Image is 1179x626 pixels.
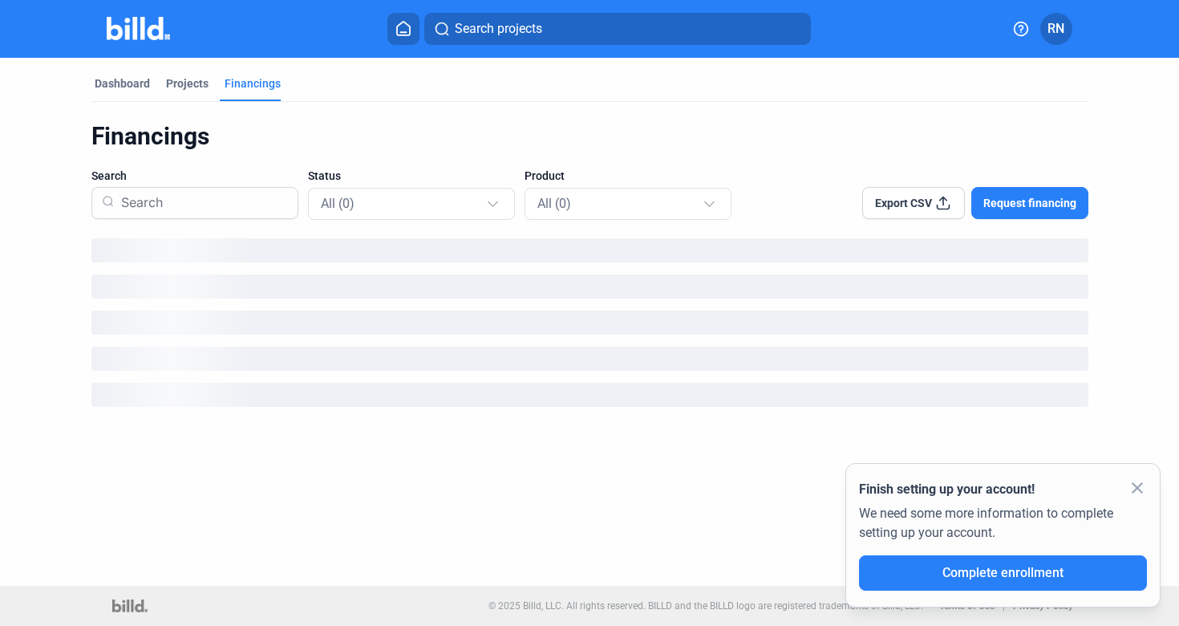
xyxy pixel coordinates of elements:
img: Billd Company Logo [107,17,170,40]
div: loading [91,238,1088,262]
span: All (0) [537,196,571,211]
button: Export CSV [862,187,965,219]
div: loading [91,274,1088,299]
span: Request financing [983,195,1076,211]
div: Projects [166,75,209,91]
div: loading [91,311,1088,335]
span: All (0) [321,196,355,211]
span: RN [1047,19,1064,39]
span: Product [525,168,565,184]
div: We need some more information to complete setting up your account. [859,499,1147,555]
span: Complete enrollment [942,565,1064,580]
button: Search projects [424,13,811,45]
div: Financings [91,121,1088,152]
div: Financings [225,75,281,91]
span: Search projects [455,19,542,39]
div: loading [91,383,1088,407]
div: Dashboard [95,75,150,91]
span: Status [308,168,341,184]
input: Search [115,182,287,224]
div: loading [91,347,1088,371]
div: Finish setting up your account! [859,480,1147,499]
button: RN [1040,13,1072,45]
button: Request financing [971,187,1088,219]
button: Complete enrollment [859,555,1147,591]
span: Search [91,168,127,184]
img: logo [112,600,147,612]
span: Export CSV [875,195,932,211]
p: © 2025 Billd, LLC. All rights reserved. BILLD and the BILLD logo are registered trademarks of Bil... [488,600,923,612]
mat-icon: close [1128,478,1147,498]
